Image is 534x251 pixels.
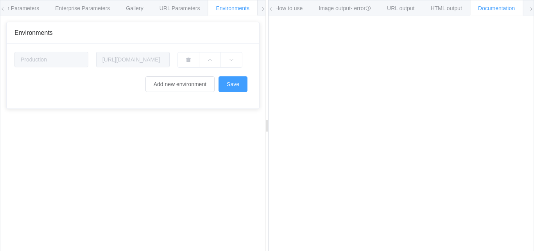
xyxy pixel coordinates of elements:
span: Environments [14,29,53,36]
span: HTML output [430,5,462,11]
span: Save [227,81,239,87]
span: Enterprise Parameters [55,5,110,11]
span: Gallery [126,5,143,11]
span: 📘 How to use [267,5,303,11]
span: Image output [319,5,371,11]
span: Environments [216,5,249,11]
span: - error [351,5,371,11]
span: URL output [387,5,414,11]
button: Add new environment [145,76,215,92]
button: Save [219,76,247,92]
span: URL Parameters [159,5,200,11]
span: Documentation [478,5,515,11]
